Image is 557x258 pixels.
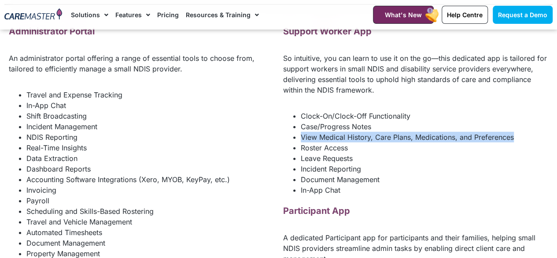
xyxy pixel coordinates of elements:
p: So intuitive, you can learn to use it on the go—this dedicated app is tailored for support worker... [283,53,549,95]
li: Invoicing [26,185,274,195]
li: Dashboard Reports [26,164,274,174]
li: Clock-On/Clock-Off Functionality [301,111,549,121]
span: View Medical History, Care Plans, Medications, and Preferences [301,133,514,142]
li: Case/Progress Notes [301,121,549,132]
span: Roster Access [301,143,348,152]
a: Help Centre [442,6,488,24]
li: Document Management [301,174,549,185]
li: Incident Management [26,121,274,132]
span: Request a Demo [498,11,547,19]
li: Payroll [26,195,274,206]
li: Leave Requests [301,153,549,164]
strong: Administrator Portal [9,26,95,37]
li: Travel and Expense Tracking [26,90,274,100]
li: Travel and Vehicle Management [26,217,274,227]
img: CareMaster Logo [4,8,62,21]
p: An administrator portal offering a range of essential tools to choose from, tailored to efficient... [9,53,274,74]
li: In-App Chat [26,100,274,111]
a: Request a Demo [493,6,553,24]
li: Scheduling and Skills-Based Rostering [26,206,274,217]
li: Shift Broadcasting [26,111,274,121]
li: NDIS Reporting [26,132,274,142]
li: Data Extraction [26,153,274,164]
li: Automated Timesheets [26,227,274,238]
span: Help Centre [447,11,483,19]
li: Real-Time Insights [26,142,274,153]
span: Support Worker App [283,26,372,37]
li: Document Management [26,238,274,248]
li: Incident Reporting [301,164,549,174]
li: In-App Chat [301,185,549,195]
span: Participant App [283,206,350,216]
span: What's New [385,11,422,19]
a: What's New [373,6,434,24]
li: Accounting Software Integrations (Xero, MYOB, KeyPay, etc.) [26,174,274,185]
